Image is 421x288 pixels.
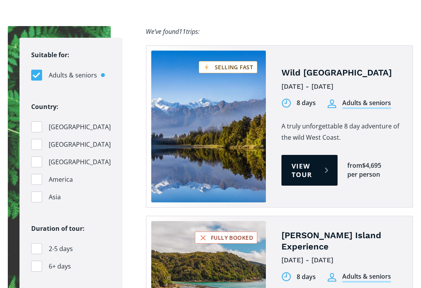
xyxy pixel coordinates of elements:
h4: Wild [GEOGRAPHIC_DATA] [281,68,401,79]
p: A truly unforgettable 8 day adventure of the wild West Coast. [281,121,401,144]
div: [DATE] - [DATE] [281,81,401,93]
a: View tour [281,155,338,186]
div: We’ve found trips: [146,26,200,38]
span: Adults & seniors [49,70,97,81]
span: [GEOGRAPHIC_DATA] [49,122,111,133]
legend: Suitable for: [31,50,69,61]
span: 11 [179,28,186,36]
div: 8 [297,273,300,282]
span: 2-5 days [49,244,73,255]
div: from [347,162,362,170]
span: [GEOGRAPHIC_DATA] [49,157,111,168]
span: Asia [49,192,61,203]
div: Adults & seniors [342,272,391,283]
span: America [49,175,73,185]
div: per person [347,170,380,179]
legend: Duration of tour: [31,223,85,235]
h4: [PERSON_NAME] Island Experience [281,230,401,253]
div: days [302,99,316,108]
div: Adults & seniors [342,99,391,109]
span: 6+ days [49,262,71,272]
div: 8 [297,99,300,108]
div: days [302,273,316,282]
span: [GEOGRAPHIC_DATA] [49,140,111,150]
div: [DATE] - [DATE] [281,255,401,267]
div: $4,695 [362,162,381,170]
legend: Country: [31,102,58,113]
